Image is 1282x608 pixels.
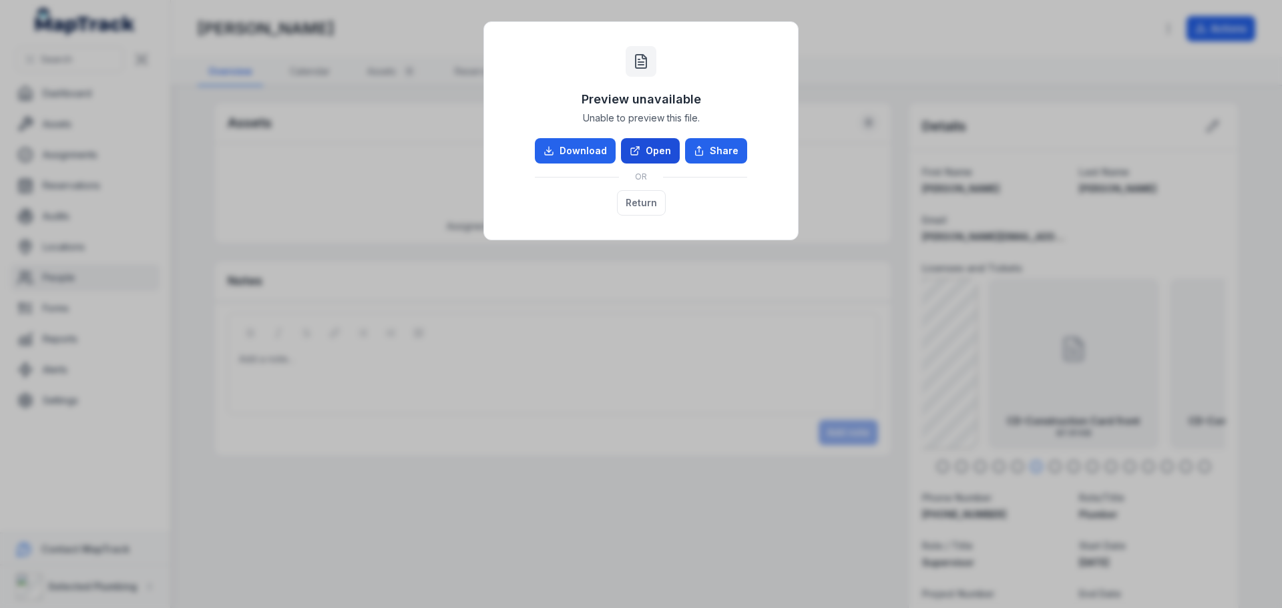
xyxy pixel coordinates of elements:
[535,164,747,190] div: OR
[617,190,666,216] button: Return
[582,90,701,109] h3: Preview unavailable
[583,111,700,125] span: Unable to preview this file.
[685,138,747,164] button: Share
[535,138,616,164] a: Download
[621,138,680,164] a: Open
